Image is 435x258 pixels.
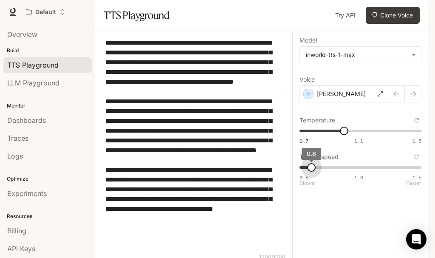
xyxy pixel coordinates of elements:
[412,152,421,162] button: Reset to default
[332,7,359,24] a: Try API
[366,7,420,24] button: Clone Voice
[354,174,363,181] span: 1.0
[299,117,335,123] p: Temperature
[317,90,366,98] p: [PERSON_NAME]
[354,137,363,145] span: 1.1
[299,77,315,82] p: Voice
[104,7,169,24] h1: TTS Playground
[299,174,308,181] span: 0.5
[299,137,308,145] span: 0.7
[35,9,56,16] p: Default
[406,181,421,186] p: Faster
[412,174,421,181] span: 1.5
[412,137,421,145] span: 1.5
[406,229,427,249] div: Open Intercom Messenger
[299,181,316,186] p: Slower
[22,3,69,20] button: Open workspace menu
[306,51,407,59] div: inworld-tts-1-max
[307,150,316,157] span: 0.6
[300,47,421,63] div: inworld-tts-1-max
[412,116,421,125] button: Reset to default
[299,154,339,160] p: Talking speed
[299,37,317,43] p: Model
